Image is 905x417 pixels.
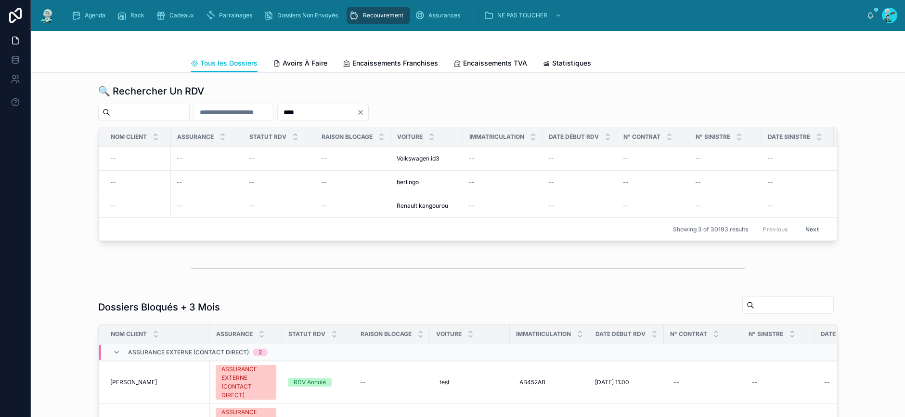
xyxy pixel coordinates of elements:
a: -- [623,155,684,162]
a: -- [548,155,611,162]
span: -- [695,178,701,186]
a: -- [548,202,611,210]
a: -- [767,202,828,210]
span: Immatriculation [469,133,524,141]
span: -- [110,202,116,210]
a: Dossiers Non Envoyés [261,7,345,24]
a: test [436,375,504,390]
a: NE PAS TOUCHER [481,7,567,24]
span: -- [469,178,475,186]
a: Statistiques [543,54,591,74]
a: -- [110,202,165,210]
a: -- [469,202,537,210]
span: Encaissements Franchises [352,58,438,68]
a: -- [469,178,537,186]
span: N° Contrat [623,133,660,141]
a: Rack [114,7,151,24]
span: Date Début RDV [595,330,646,338]
span: -- [249,202,255,210]
span: [DATE] 11:00 [595,378,629,386]
span: Date Sinistre [821,330,863,338]
span: Statistiques [552,58,591,68]
div: ASSURANCE EXTERNE (CONTACT DIRECT) [221,365,271,400]
div: -- [752,378,758,386]
span: Recouvrement [363,12,403,19]
div: scrollable content [64,5,866,26]
a: Agenda [68,7,112,24]
a: -- [767,178,828,186]
a: Avoirs À Faire [273,54,327,74]
span: -- [249,178,255,186]
a: -- [469,155,537,162]
span: Statut RDV [249,133,286,141]
a: -- [695,178,756,186]
span: Showing 3 of 30193 results [673,226,748,233]
span: Voiture [397,133,423,141]
span: N° Sinistre [696,133,730,141]
a: -- [110,155,165,162]
span: -- [469,202,475,210]
a: -- [321,202,385,210]
a: -- [695,202,756,210]
span: Nom Client [111,330,147,338]
a: Recouvrement [347,7,410,24]
a: -- [321,155,385,162]
span: AB452AB [519,378,545,386]
h1: 🔍 Rechercher Un RDV [98,84,204,98]
span: test [440,378,450,386]
span: -- [767,202,773,210]
span: Volkswagen id3 [397,155,439,162]
span: NE PAS TOUCHER [497,12,547,19]
span: -- [767,155,773,162]
span: Agenda [85,12,105,19]
a: -- [820,375,881,390]
a: Tous les Dossiers [191,54,258,73]
a: -- [177,155,237,162]
span: -- [695,202,701,210]
span: Encaissements TVA [463,58,527,68]
div: -- [824,378,830,386]
span: -- [548,202,554,210]
img: App logo [39,8,56,23]
span: Assurance [177,133,214,141]
a: AB452AB [516,375,583,390]
span: -- [623,178,629,186]
span: Date Début RDV [549,133,599,141]
span: -- [177,202,182,210]
a: -- [360,378,424,386]
a: [PERSON_NAME] [110,378,204,386]
a: -- [623,178,684,186]
span: -- [469,155,475,162]
a: -- [249,155,310,162]
span: Raison Blocage [322,133,373,141]
span: Raison Blocage [361,330,412,338]
a: -- [748,375,809,390]
a: -- [548,178,611,186]
span: -- [623,155,629,162]
a: [DATE] 11:00 [595,378,658,386]
a: -- [110,178,165,186]
span: Statut RDV [288,330,325,338]
span: ASSURANCE EXTERNE (CONTACT DIRECT) [128,349,249,356]
span: Rack [130,12,144,19]
span: -- [623,202,629,210]
span: -- [321,155,327,162]
div: 2 [259,349,262,356]
a: -- [623,202,684,210]
a: ASSURANCE EXTERNE (CONTACT DIRECT) [216,365,276,400]
a: Assurances [412,7,467,24]
a: Volkswagen id3 [397,155,457,162]
span: -- [177,178,182,186]
span: -- [695,155,701,162]
span: -- [321,178,327,186]
span: N° Sinistre [749,330,783,338]
span: -- [548,155,554,162]
span: Cadeaux [169,12,194,19]
span: Renault kangourou [397,202,448,210]
a: RDV Annulé [288,378,349,387]
span: N° Contrat [670,330,707,338]
a: Cadeaux [153,7,201,24]
a: -- [177,178,237,186]
span: Assurance [216,330,253,338]
a: -- [767,155,828,162]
